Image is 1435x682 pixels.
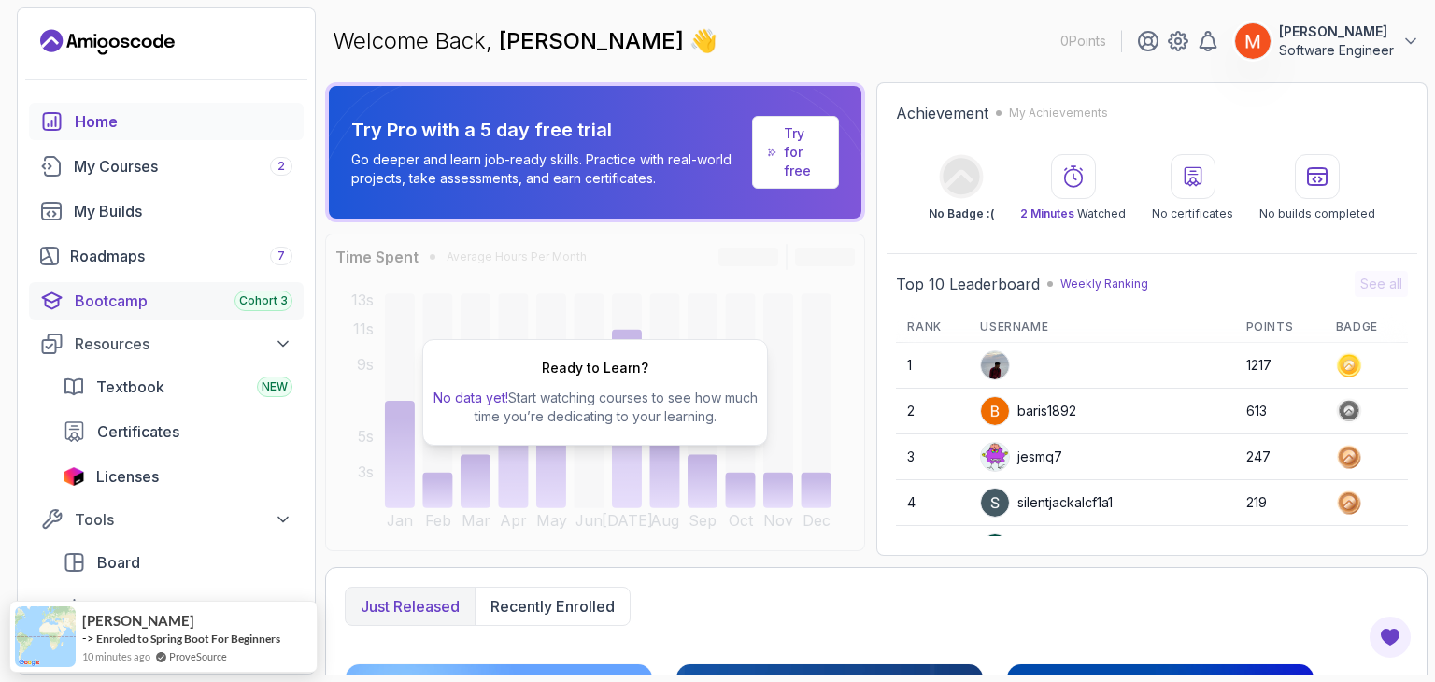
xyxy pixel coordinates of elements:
[29,103,304,140] a: home
[97,596,162,618] span: Analytics
[1279,22,1394,41] p: [PERSON_NAME]
[475,588,630,625] button: Recently enrolled
[1152,206,1233,221] p: No certificates
[981,397,1009,425] img: user profile image
[896,273,1040,295] h2: Top 10 Leaderboard
[351,150,745,188] p: Go deeper and learn job-ready skills. Practice with real-world projects, take assessments, and ea...
[15,606,76,667] img: provesource social proof notification image
[689,25,718,56] span: 👋
[980,396,1076,426] div: baris1892
[361,595,460,618] p: Just released
[1235,312,1325,343] th: Points
[981,443,1009,471] img: default monster avatar
[1355,271,1408,297] button: See all
[896,526,969,572] td: 5
[981,534,1009,562] img: user profile image
[752,116,839,189] a: Try for free
[1009,106,1108,121] p: My Achievements
[96,465,159,488] span: Licenses
[896,102,988,124] h2: Achievement
[1235,389,1325,434] td: 613
[1235,434,1325,480] td: 247
[51,368,304,405] a: textbook
[969,312,1234,343] th: Username
[29,148,304,185] a: courses
[1279,41,1394,60] p: Software Engineer
[29,503,304,536] button: Tools
[433,390,508,405] span: No data yet!
[277,159,285,174] span: 2
[980,488,1113,518] div: silentjackalcf1a1
[1060,277,1148,291] p: Weekly Ranking
[1368,615,1413,660] button: Open Feedback Button
[896,312,969,343] th: Rank
[1235,526,1325,572] td: 187
[896,389,969,434] td: 2
[97,420,179,443] span: Certificates
[1020,206,1126,221] p: Watched
[490,595,615,618] p: Recently enrolled
[784,124,823,180] a: Try for free
[75,110,292,133] div: Home
[75,290,292,312] div: Bootcamp
[1060,32,1106,50] p: 0 Points
[1325,312,1408,343] th: Badge
[97,551,140,574] span: Board
[980,442,1062,472] div: jesmq7
[896,434,969,480] td: 3
[1235,343,1325,389] td: 1217
[70,245,292,267] div: Roadmaps
[63,467,85,486] img: jetbrains icon
[29,192,304,230] a: builds
[929,206,994,221] p: No Badge :(
[75,508,292,531] div: Tools
[51,413,304,450] a: certificates
[896,480,969,526] td: 4
[1234,22,1420,60] button: user profile image[PERSON_NAME]Software Engineer
[82,631,94,646] span: ->
[980,533,1114,563] div: subhankur7359
[1020,206,1074,220] span: 2 Minutes
[981,489,1009,517] img: user profile image
[499,27,689,54] span: [PERSON_NAME]
[277,249,285,263] span: 7
[51,544,304,581] a: board
[96,376,164,398] span: Textbook
[40,27,175,57] a: Landing page
[262,379,288,394] span: NEW
[896,343,969,389] td: 1
[96,631,280,646] a: Enroled to Spring Boot For Beginners
[75,333,292,355] div: Resources
[542,359,648,377] h2: Ready to Learn?
[51,458,304,495] a: licenses
[333,26,717,56] p: Welcome Back,
[29,327,304,361] button: Resources
[29,282,304,320] a: bootcamp
[981,351,1009,379] img: user profile image
[1235,23,1271,59] img: user profile image
[239,293,288,308] span: Cohort 3
[1259,206,1375,221] p: No builds completed
[29,237,304,275] a: roadmaps
[169,648,227,664] a: ProveSource
[74,155,292,178] div: My Courses
[82,613,194,629] span: [PERSON_NAME]
[1235,480,1325,526] td: 219
[351,117,745,143] p: Try Pro with a 5 day free trial
[74,200,292,222] div: My Builds
[51,589,304,626] a: analytics
[82,648,150,664] span: 10 minutes ago
[346,588,475,625] button: Just released
[431,389,760,426] p: Start watching courses to see how much time you’re dedicating to your learning.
